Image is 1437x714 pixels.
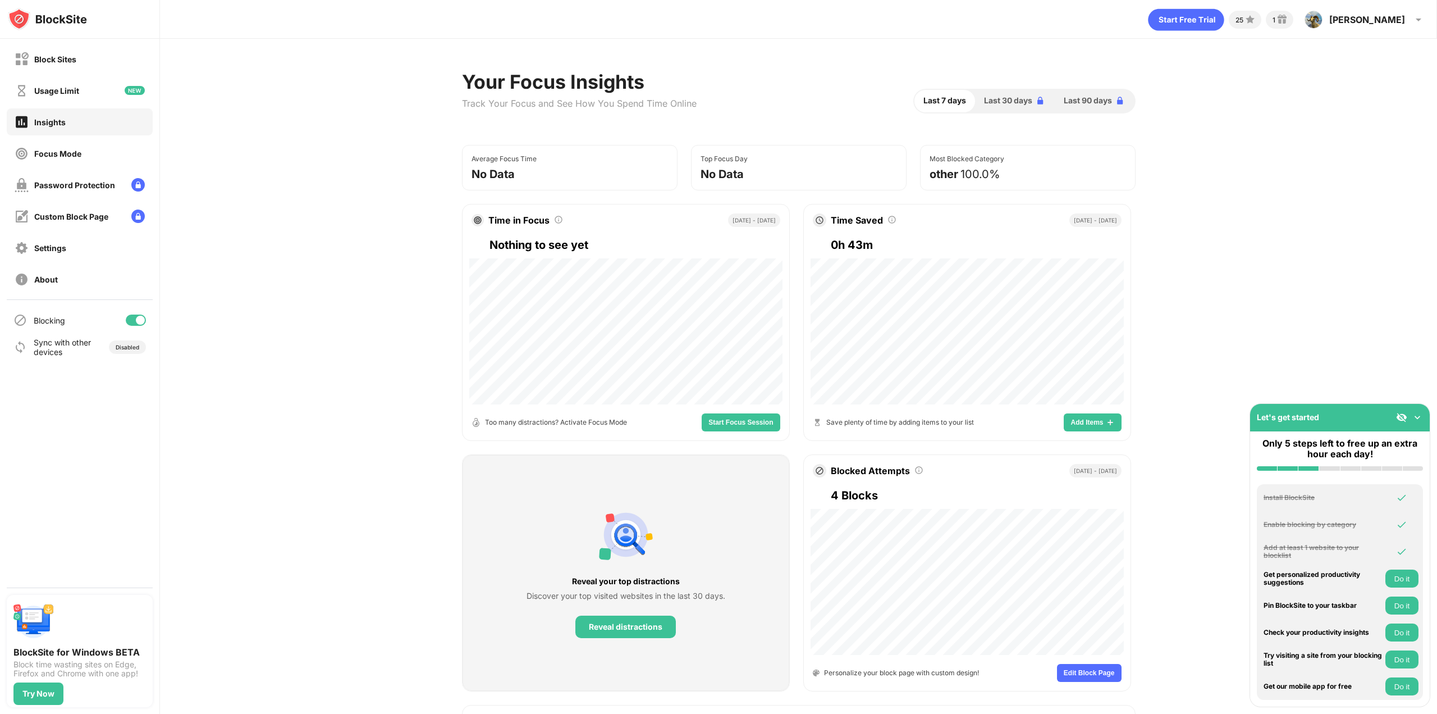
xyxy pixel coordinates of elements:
[728,213,780,227] div: [DATE] - [DATE]
[13,602,54,642] img: push-desktop.svg
[824,667,979,678] div: Personalize your block page with custom design!
[1412,412,1423,423] img: omni-setup-toggle.svg
[589,622,662,631] div: Reveal distractions
[1264,571,1383,587] div: Get personalized productivity suggestions
[815,216,824,225] img: clock.svg
[1329,14,1405,25] div: [PERSON_NAME]
[1057,664,1122,682] button: Edit Block Page
[13,313,27,327] img: blocking-icon.svg
[1264,521,1383,529] div: Enable blocking by category
[813,418,822,427] img: hourglass.svg
[474,216,482,224] img: target.svg
[1385,624,1418,642] button: Do it
[1275,13,1289,26] img: reward-small.svg
[15,210,29,224] img: customize-block-page-off.svg
[930,167,958,181] div: other
[472,418,480,427] img: open-timer.svg
[1257,412,1319,422] div: Let's get started
[1396,519,1407,530] img: omni-check.svg
[1070,419,1103,426] span: Add Items
[34,275,58,284] div: About
[887,215,896,224] img: tooltip.svg
[15,52,29,66] img: block-off.svg
[1396,546,1407,557] img: omni-check.svg
[34,243,66,253] div: Settings
[831,486,1122,504] div: 4 Blocks
[34,54,76,64] div: Block Sites
[13,660,146,678] div: Block time wasting sites on Edge, Firefox and Chrome with one app!
[960,167,1000,181] div: 100.0%
[15,272,29,286] img: about-off.svg
[462,98,697,109] div: Track Your Focus and See How You Spend Time Online
[1064,94,1112,107] span: Last 90 days
[1305,11,1322,29] img: ACg8ocKKYwFNogqWcCLqnMK9JuZC_MZVtSEDGz438zZsAjlEGZga5OZ0Cw=s96-c
[1264,629,1383,636] div: Check your productivity insights
[8,8,87,30] img: logo-blocksite.svg
[1396,412,1407,423] img: eye-not-visible.svg
[930,154,1004,163] div: Most Blocked Category
[554,215,563,224] img: tooltip.svg
[1264,652,1383,668] div: Try visiting a site from your blocking list
[485,417,627,428] div: Too many distractions? Activate Focus Mode
[831,236,1122,254] div: 0h 43m
[1273,16,1275,24] div: 1
[488,215,550,226] div: Time in Focus
[813,670,820,676] img: color-pallet.svg
[831,465,910,476] div: Blocked Attempts
[1243,13,1257,26] img: points-small.svg
[1385,677,1418,695] button: Do it
[1235,16,1243,24] div: 25
[1257,438,1423,460] div: Only 5 steps left to free up an extra hour each day!
[34,86,79,95] div: Usage Limit
[914,466,923,475] img: tooltip.svg
[1385,651,1418,668] button: Do it
[472,154,537,163] div: Average Focus Time
[815,466,824,475] img: block-icon.svg
[489,236,780,254] div: Nothing to see yet
[131,210,145,223] img: lock-menu.svg
[1148,8,1224,31] div: animation
[13,647,146,658] div: BlockSite for Windows BETA
[701,167,744,181] div: No Data
[1035,95,1046,106] img: lock-blue.svg
[472,167,515,181] div: No Data
[1069,464,1122,477] div: [DATE] - [DATE]
[15,178,29,192] img: password-protection-off.svg
[1264,683,1383,690] div: Get our mobile app for free
[1069,213,1122,227] div: [DATE] - [DATE]
[1264,544,1383,560] div: Add at least 1 website to your blocklist
[15,84,29,98] img: time-usage-off.svg
[13,340,27,354] img: sync-icon.svg
[599,508,653,562] img: personal-suggestions.svg
[15,241,29,255] img: settings-off.svg
[1385,570,1418,588] button: Do it
[1064,413,1121,431] button: Add Items
[702,413,780,431] button: Start Focus Session
[34,338,91,357] div: Sync with other devices
[527,590,725,602] div: Discover your top visited websites in the last 30 days.
[125,86,145,95] img: new-icon.svg
[831,215,883,226] div: Time Saved
[15,147,29,161] img: focus-off.svg
[1264,602,1383,610] div: Pin BlockSite to your taskbar
[34,149,81,158] div: Focus Mode
[34,316,65,325] div: Blocking
[826,417,974,428] div: Save plenty of time by adding items to your list
[527,575,725,588] div: Reveal your top distractions
[923,94,966,107] span: Last 7 days
[462,70,697,93] div: Your Focus Insights
[1106,418,1115,427] img: add-items.svg
[34,212,108,221] div: Custom Block Page
[34,117,66,127] div: Insights
[708,419,773,426] span: Start Focus Session
[1064,670,1115,676] span: Edit Block Page
[1264,494,1383,502] div: Install BlockSite
[22,689,54,698] div: Try Now
[34,180,115,190] div: Password Protection
[984,94,1032,107] span: Last 30 days
[701,154,748,163] div: Top Focus Day
[131,178,145,192] img: lock-menu.svg
[1114,95,1125,106] img: lock-blue.svg
[116,344,139,351] div: Disabled
[15,115,29,129] img: insights-on.svg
